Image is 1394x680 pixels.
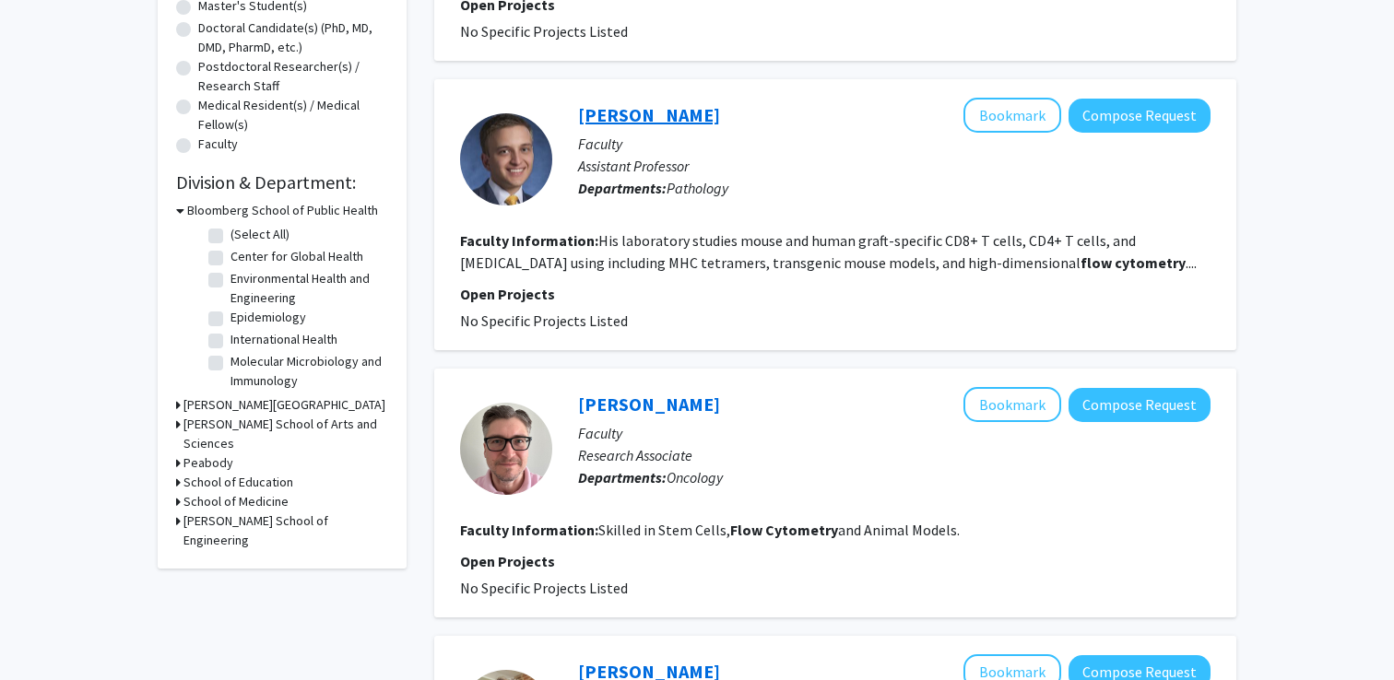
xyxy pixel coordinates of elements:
h3: [PERSON_NAME] School of Arts and Sciences [183,415,388,453]
b: flow [1081,253,1112,272]
b: cytometry [1115,253,1186,272]
fg-read-more: Skilled in Stem Cells, and Animal Models. [598,521,960,539]
p: Open Projects [460,550,1211,572]
h3: [PERSON_NAME][GEOGRAPHIC_DATA] [183,395,385,415]
b: Cytometry [765,521,838,539]
label: Medical Resident(s) / Medical Fellow(s) [198,96,388,135]
span: No Specific Projects Listed [460,22,628,41]
label: Epidemiology [230,308,306,327]
label: Doctoral Candidate(s) (PhD, MD, DMD, PharmD, etc.) [198,18,388,57]
h3: [PERSON_NAME] School of Engineering [183,511,388,550]
label: Faculty [198,135,238,154]
label: (Select All) [230,225,289,244]
p: Faculty [578,422,1211,444]
h3: Peabody [183,453,233,473]
b: Faculty Information: [460,521,598,539]
b: Departments: [578,468,667,487]
button: Compose Request to Ludovic Zimmerlin [1069,388,1211,422]
span: No Specific Projects Listed [460,311,628,330]
p: Research Associate [578,444,1211,466]
h2: Division & Department: [176,171,388,193]
p: Open Projects [460,283,1211,305]
label: Molecular Microbiology and Immunology [230,352,384,391]
label: Postdoctoral Researcher(s) / Research Staff [198,57,388,96]
button: Add Ludovic Zimmerlin to Bookmarks [963,387,1061,422]
a: [PERSON_NAME] [578,103,720,126]
button: Add Scott Krummey to Bookmarks [963,98,1061,133]
label: International Health [230,330,337,349]
h3: School of Medicine [183,492,289,511]
p: Assistant Professor [578,155,1211,177]
button: Compose Request to Scott Krummey [1069,99,1211,133]
label: Center for Global Health [230,247,363,266]
h3: Bloomberg School of Public Health [187,201,378,220]
span: No Specific Projects Listed [460,579,628,597]
label: Environmental Health and Engineering [230,269,384,308]
p: Faculty [578,133,1211,155]
span: Oncology [667,468,723,487]
a: [PERSON_NAME] [578,393,720,416]
iframe: Chat [14,597,78,666]
fg-read-more: His laboratory studies mouse and human graft-specific CD8+ T cells, CD4+ T cells, and [MEDICAL_DA... [460,231,1197,272]
b: Faculty Information: [460,231,598,250]
span: Pathology [667,179,728,197]
b: Flow [730,521,762,539]
b: Departments: [578,179,667,197]
h3: School of Education [183,473,293,492]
